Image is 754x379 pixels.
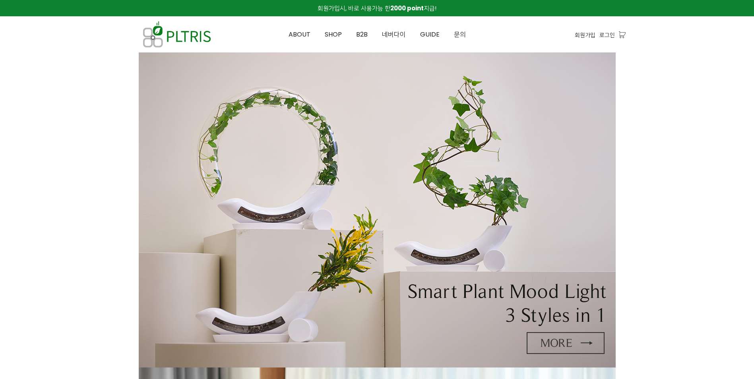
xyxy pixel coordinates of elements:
span: 회원가입시, 바로 사용가능 한 지급! [318,4,436,12]
a: SHOP [318,17,349,52]
span: ABOUT [289,30,310,39]
a: 네버다이 [375,17,413,52]
strong: 2000 point [390,4,424,12]
span: GUIDE [420,30,440,39]
a: 로그인 [599,31,615,39]
a: 문의 [447,17,473,52]
a: ABOUT [281,17,318,52]
span: 네버다이 [382,30,406,39]
span: SHOP [325,30,342,39]
a: B2B [349,17,375,52]
a: GUIDE [413,17,447,52]
span: 문의 [454,30,466,39]
a: 회원가입 [575,31,595,39]
span: B2B [356,30,368,39]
